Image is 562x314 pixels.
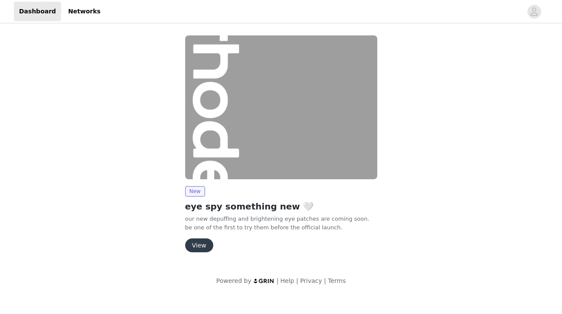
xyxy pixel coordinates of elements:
span: New [185,186,205,197]
a: Privacy [300,277,322,284]
span: | [276,277,279,284]
img: logo [253,278,275,284]
a: Networks [63,2,106,21]
button: View [185,238,213,252]
a: Terms [328,277,346,284]
span: | [324,277,326,284]
a: Help [280,277,294,284]
a: Dashboard [14,2,61,21]
img: rhode skin [185,35,377,179]
div: avatar [530,5,538,19]
span: | [296,277,298,284]
a: View [185,242,213,249]
span: Powered by [216,277,251,284]
p: our new depuffing and brightening eye patches are coming soon. be one of the first to try them be... [185,215,377,232]
h2: eye spy something new 🤍 [185,200,377,213]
